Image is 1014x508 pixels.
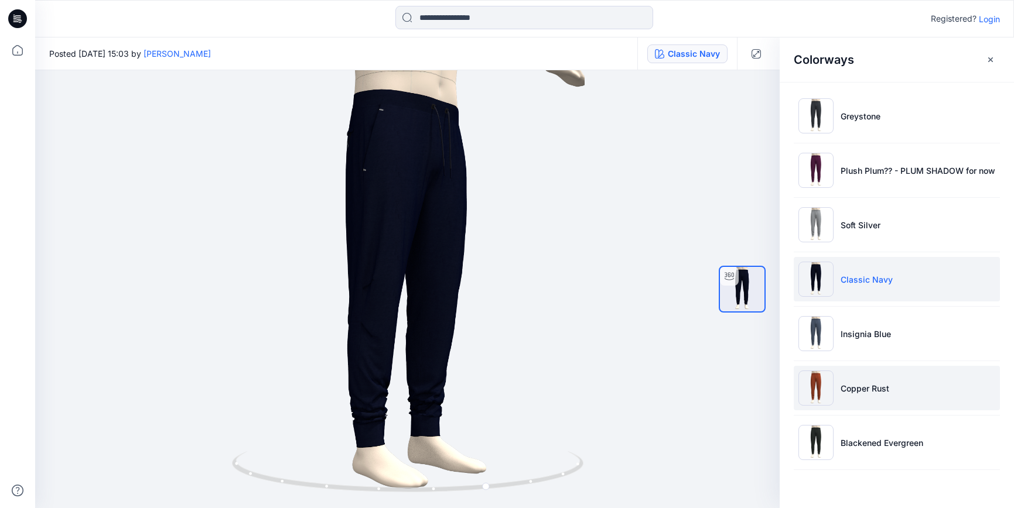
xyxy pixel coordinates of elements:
[720,267,764,311] img: turntable-23-09-2025-19:04:30
[798,207,834,242] img: Soft Silver
[841,273,893,286] p: Classic Navy
[798,153,834,188] img: Plush Plum?? - PLUM SHADOW for now
[798,425,834,460] img: Blackened Evergreen
[798,98,834,133] img: Greystone
[798,262,834,297] img: Classic Navy
[841,382,889,394] p: Copper Rust
[979,13,1000,25] p: Login
[841,219,880,231] p: Soft Silver
[647,44,728,63] button: Classic Navy
[841,164,995,177] p: Plush Plum?? - PLUM SHADOW for now
[144,49,211,59] a: [PERSON_NAME]
[49,47,211,60] span: Posted [DATE] 15:03 by
[668,47,720,60] div: Classic Navy
[798,370,834,406] img: Copper Rust
[841,328,891,340] p: Insignia Blue
[794,53,854,67] h2: Colorways
[841,437,923,449] p: Blackened Evergreen
[798,316,834,351] img: Insignia Blue
[931,12,977,26] p: Registered?
[841,110,880,122] p: Greystone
